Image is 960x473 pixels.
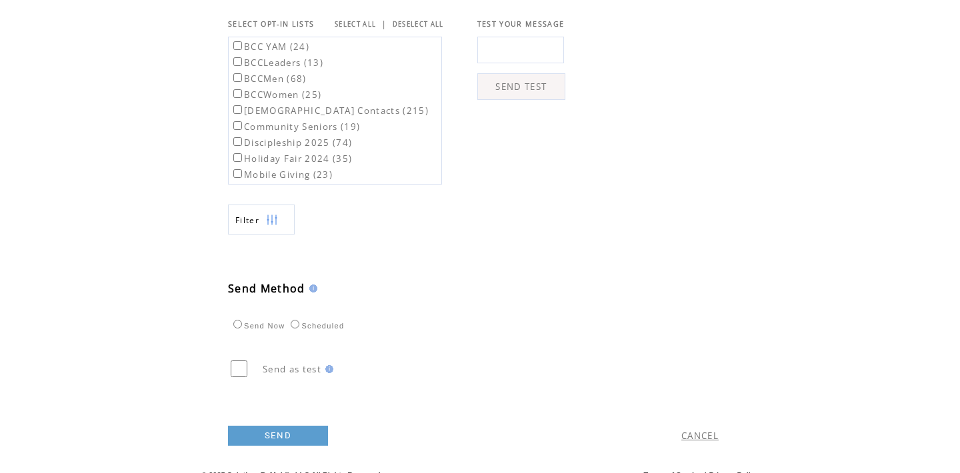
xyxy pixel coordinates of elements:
[231,121,360,133] label: Community Seniors (19)
[230,322,285,330] label: Send Now
[477,19,565,29] span: TEST YOUR MESSAGE
[263,363,321,375] span: Send as test
[321,365,333,373] img: help.gif
[477,73,565,100] a: SEND TEST
[233,41,242,50] input: BCC YAM (24)
[233,169,242,178] input: Mobile Giving (23)
[233,57,242,66] input: BCCLeaders (13)
[231,137,352,149] label: Discipleship 2025 (74)
[305,284,317,292] img: help.gif
[681,430,719,442] a: CANCEL
[233,320,242,328] input: Send Now
[233,121,242,130] input: Community Seniors (19)
[233,73,242,82] input: BCCMen (68)
[231,169,333,181] label: Mobile Giving (23)
[228,205,295,235] a: Filter
[231,89,321,101] label: BCCWomen (25)
[233,89,242,98] input: BCCWomen (25)
[228,426,328,446] a: SEND
[231,73,307,85] label: BCCMen (68)
[287,322,344,330] label: Scheduled
[266,205,278,235] img: filters.png
[335,20,376,29] a: SELECT ALL
[233,153,242,162] input: Holiday Fair 2024 (35)
[231,41,309,53] label: BCC YAM (24)
[233,137,242,146] input: Discipleship 2025 (74)
[393,20,444,29] a: DESELECT ALL
[228,281,305,296] span: Send Method
[231,57,323,69] label: BCCLeaders (13)
[291,320,299,328] input: Scheduled
[228,19,314,29] span: SELECT OPT-IN LISTS
[231,153,352,165] label: Holiday Fair 2024 (35)
[233,105,242,114] input: [DEMOGRAPHIC_DATA] Contacts (215)
[381,18,387,30] span: |
[231,105,429,117] label: [DEMOGRAPHIC_DATA] Contacts (215)
[235,215,259,226] span: Show filters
